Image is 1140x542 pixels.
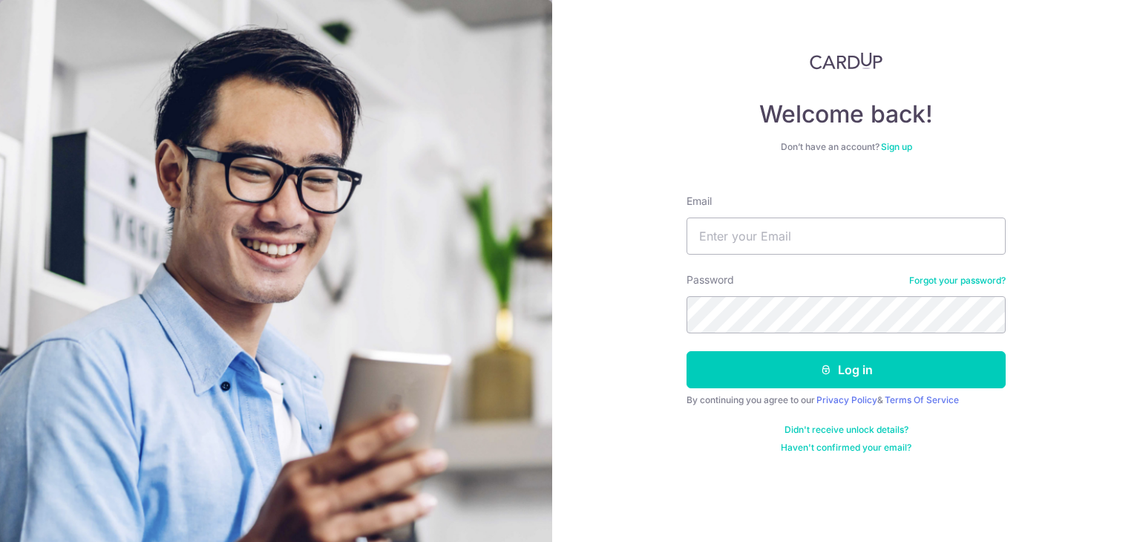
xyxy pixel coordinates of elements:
[816,394,877,405] a: Privacy Policy
[881,141,912,152] a: Sign up
[687,194,712,209] label: Email
[810,52,882,70] img: CardUp Logo
[784,424,908,436] a: Didn't receive unlock details?
[885,394,959,405] a: Terms Of Service
[687,394,1006,406] div: By continuing you agree to our &
[687,99,1006,129] h4: Welcome back!
[909,275,1006,287] a: Forgot your password?
[781,442,911,454] a: Haven't confirmed your email?
[687,141,1006,153] div: Don’t have an account?
[687,272,734,287] label: Password
[687,351,1006,388] button: Log in
[687,218,1006,255] input: Enter your Email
